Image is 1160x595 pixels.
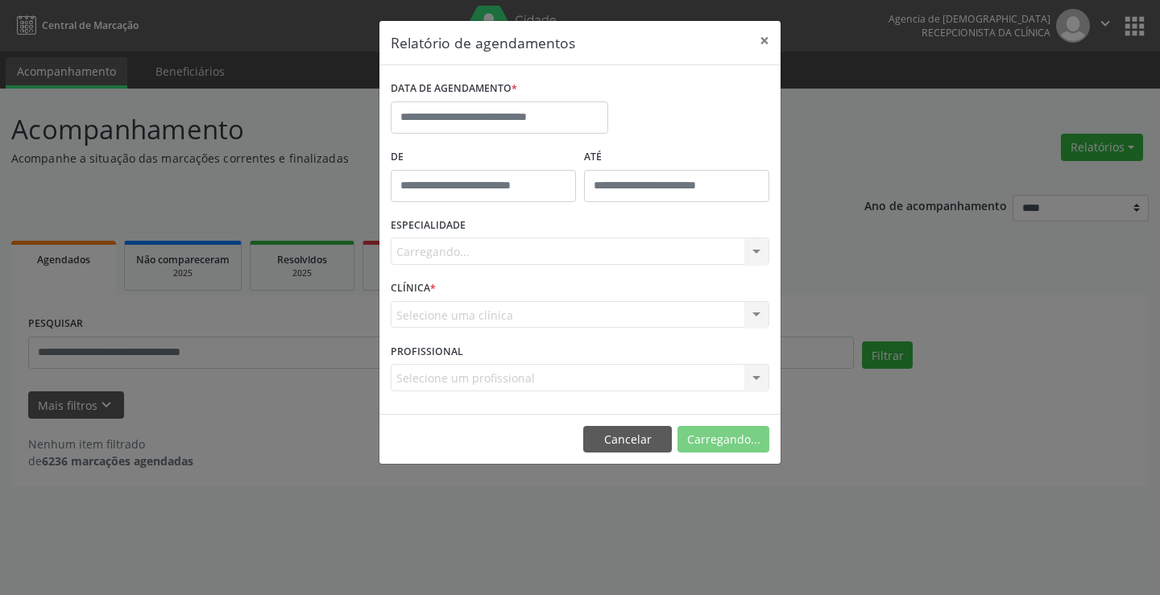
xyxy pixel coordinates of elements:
[583,426,672,453] button: Cancelar
[391,76,517,101] label: DATA DE AGENDAMENTO
[391,145,576,170] label: De
[391,213,466,238] label: ESPECIALIDADE
[391,32,575,53] h5: Relatório de agendamentos
[391,276,436,301] label: CLÍNICA
[748,21,781,60] button: Close
[391,339,463,364] label: PROFISSIONAL
[677,426,769,453] button: Carregando...
[584,145,769,170] label: ATÉ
